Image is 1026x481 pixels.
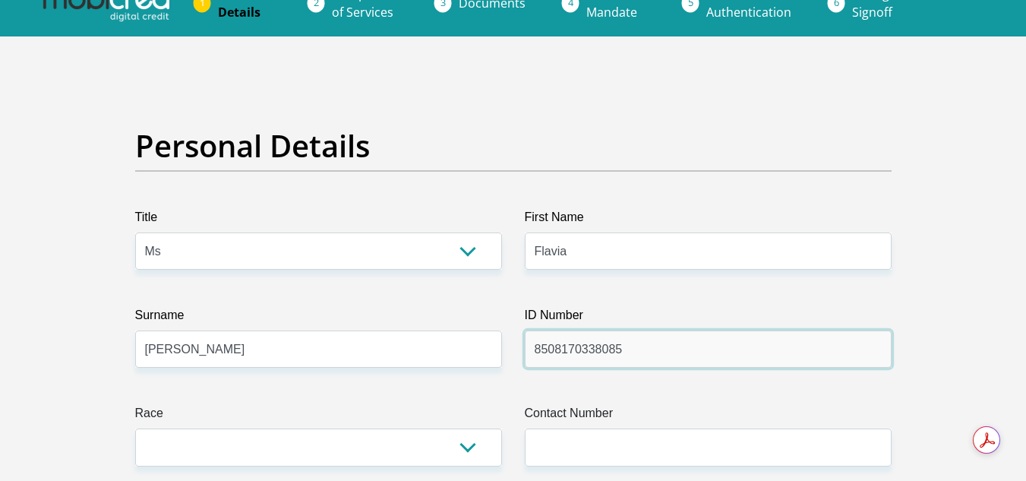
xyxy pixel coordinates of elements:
input: Surname [135,331,502,368]
label: ID Number [525,306,892,331]
label: First Name [525,208,892,233]
label: Contact Number [525,404,892,429]
input: Contact Number [525,429,892,466]
label: Title [135,208,502,233]
label: Surname [135,306,502,331]
label: Race [135,404,502,429]
input: First Name [525,233,892,270]
h2: Personal Details [135,128,892,164]
input: ID Number [525,331,892,368]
